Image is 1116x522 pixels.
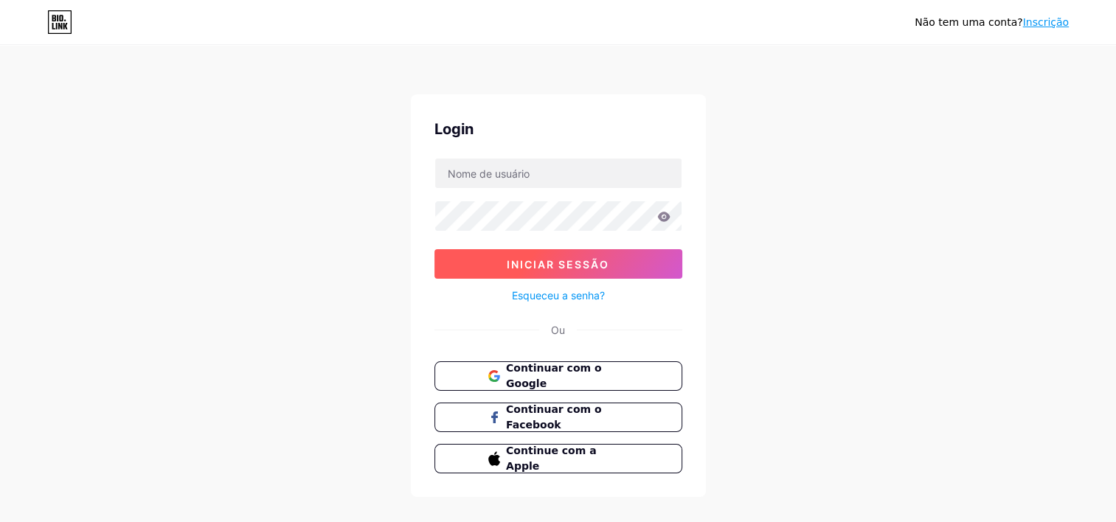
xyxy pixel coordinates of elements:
[434,249,682,279] button: Iniciar sessão
[507,258,609,271] span: Iniciar sessão
[434,444,682,473] button: Continue com a Apple
[512,288,605,303] a: Esqueceu a senha?
[435,159,682,188] input: Nome de usuário
[434,118,682,140] div: Login
[551,322,565,338] div: Ou
[434,361,682,391] button: Continuar com o Google
[434,403,682,432] button: Continuar com o Facebook
[1023,16,1069,28] a: Inscrição
[506,402,628,433] span: Continuar com o Facebook
[506,443,628,474] span: Continue com a Apple
[915,15,1069,30] div: Não tem uma conta?
[506,361,628,391] span: Continuar com o Google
